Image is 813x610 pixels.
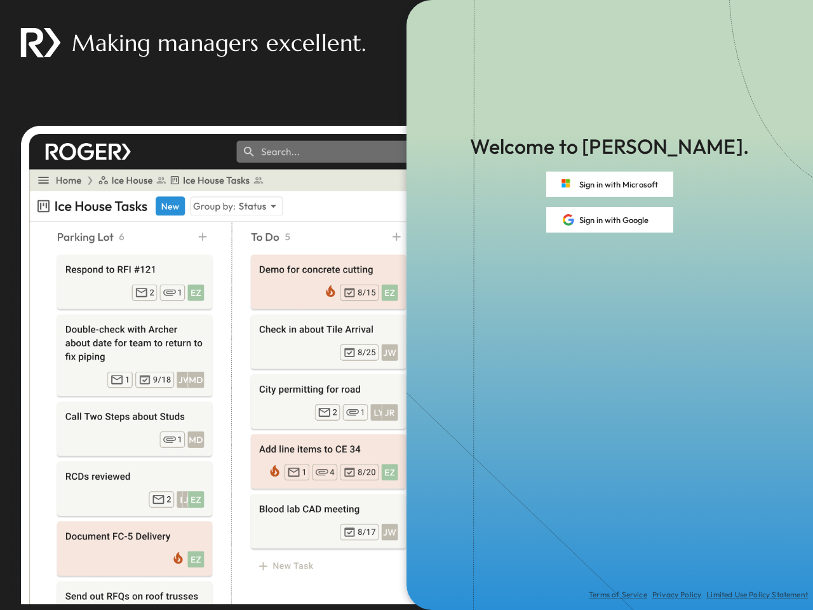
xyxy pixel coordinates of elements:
[546,207,673,233] button: Sign in with Google
[652,590,701,600] a: Privacy Policy
[470,132,749,161] p: Welcome to [PERSON_NAME].
[589,590,647,600] a: Terms of Service
[72,27,366,59] p: Making managers excellent.
[706,590,808,600] a: Limited Use Policy Statement
[546,172,673,197] button: Sign in with Microsoft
